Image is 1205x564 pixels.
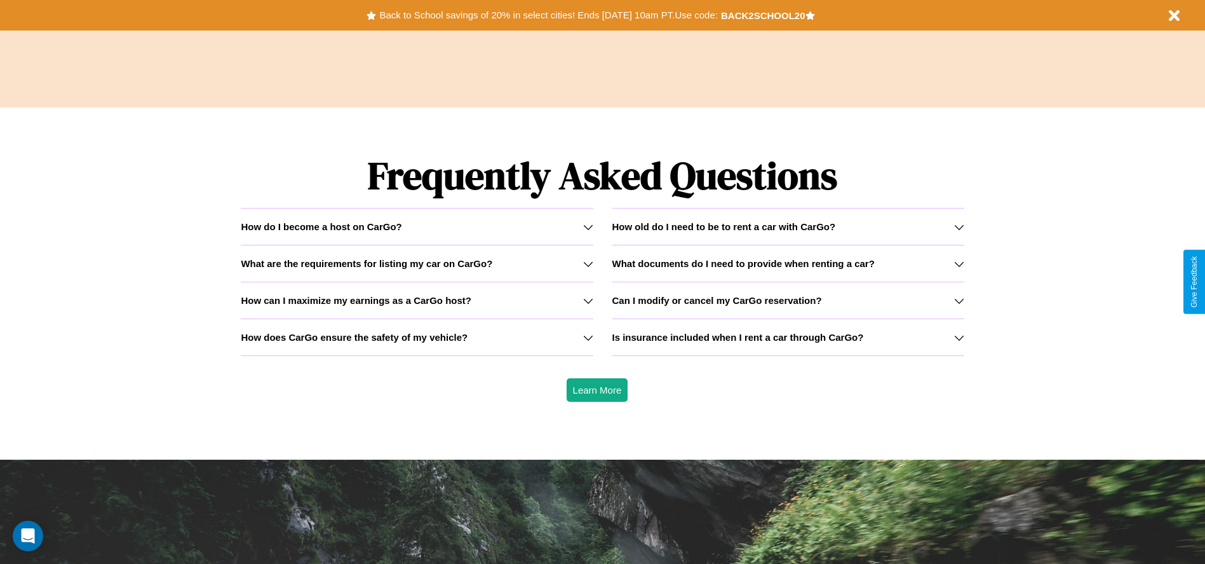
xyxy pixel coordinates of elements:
[612,258,875,269] h3: What documents do I need to provide when renting a car?
[241,143,964,208] h1: Frequently Asked Questions
[13,521,43,551] div: Open Intercom Messenger
[241,258,492,269] h3: What are the requirements for listing my car on CarGo?
[721,10,805,21] b: BACK2SCHOOL20
[1190,256,1199,308] div: Give Feedback
[567,378,628,402] button: Learn More
[376,6,720,24] button: Back to School savings of 20% in select cities! Ends [DATE] 10am PT.Use code:
[241,221,401,232] h3: How do I become a host on CarGo?
[241,332,468,343] h3: How does CarGo ensure the safety of my vehicle?
[612,332,864,343] h3: Is insurance included when I rent a car through CarGo?
[612,221,836,232] h3: How old do I need to be to rent a car with CarGo?
[241,295,471,306] h3: How can I maximize my earnings as a CarGo host?
[612,295,822,306] h3: Can I modify or cancel my CarGo reservation?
